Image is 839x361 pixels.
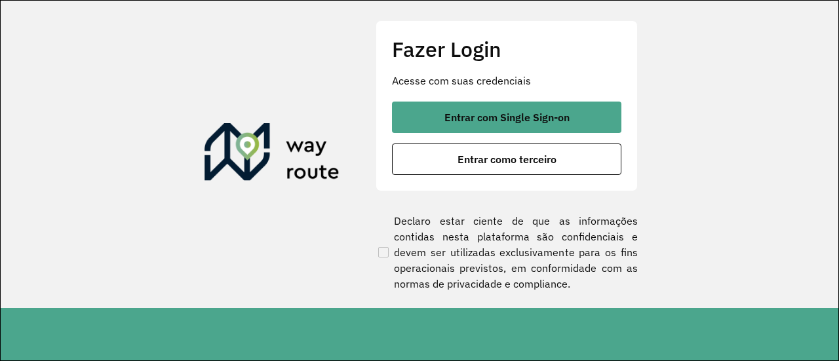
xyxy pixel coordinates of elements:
label: Declaro estar ciente de que as informações contidas nesta plataforma são confidenciais e devem se... [376,213,638,292]
img: Roteirizador AmbevTech [205,123,340,186]
h2: Fazer Login [392,37,621,62]
span: Entrar como terceiro [458,154,556,164]
button: button [392,143,621,175]
span: Entrar com Single Sign-on [444,112,570,123]
p: Acesse com suas credenciais [392,73,621,88]
button: button [392,102,621,133]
